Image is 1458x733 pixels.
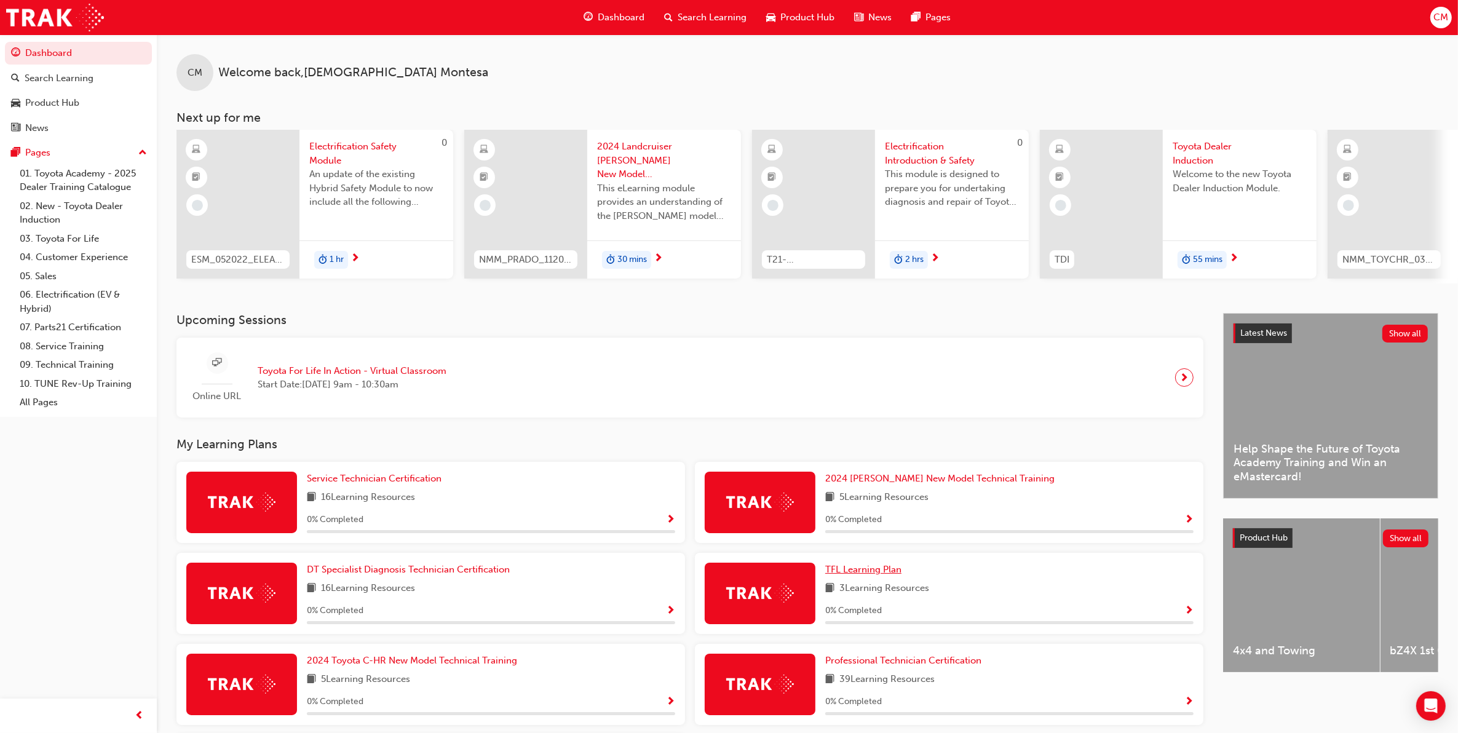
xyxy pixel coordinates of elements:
span: prev-icon [135,708,145,724]
a: 04. Customer Experience [15,248,152,267]
span: 55 mins [1193,253,1222,267]
span: 0 [1017,137,1023,148]
div: News [25,121,49,135]
a: 03. Toyota For Life [15,229,152,248]
span: Search Learning [678,10,747,25]
span: Show Progress [666,606,675,617]
span: booktick-icon [1344,170,1352,186]
img: Trak [6,4,104,31]
span: booktick-icon [1056,170,1064,186]
span: next-icon [930,253,940,264]
span: learningRecordVerb_NONE-icon [767,200,779,211]
a: TFL Learning Plan [825,563,906,577]
span: This eLearning module provides an understanding of the [PERSON_NAME] model line-up and its Katash... [597,181,731,223]
button: Show Progress [666,512,675,528]
span: search-icon [11,73,20,84]
span: Professional Technician Certification [825,655,981,666]
a: search-iconSearch Learning [654,5,756,30]
div: Product Hub [25,96,79,110]
span: duration-icon [894,252,903,268]
span: learningResourceType_ELEARNING-icon [1056,142,1064,158]
span: Dashboard [598,10,644,25]
span: next-icon [351,253,360,264]
span: learningResourceType_ELEARNING-icon [768,142,777,158]
a: News [5,117,152,140]
span: An update of the existing Hybrid Safety Module to now include all the following electrification v... [309,167,443,209]
a: 2024 Toyota C-HR New Model Technical Training [307,654,522,668]
span: CM [188,66,202,80]
span: booktick-icon [480,170,489,186]
span: booktick-icon [192,170,201,186]
h3: Next up for me [157,111,1458,125]
button: Show Progress [1184,512,1194,528]
a: Online URLToyota For Life In Action - Virtual ClassroomStart Date:[DATE] 9am - 10:30am [186,347,1194,408]
a: 2024 [PERSON_NAME] New Model Technical Training [825,472,1060,486]
a: Product Hub [5,92,152,114]
span: 30 mins [617,253,647,267]
img: Trak [208,584,275,603]
img: Trak [208,493,275,512]
span: book-icon [825,672,834,687]
a: 0T21-FOD_HVIS_PREREQElectrification Introduction & SafetyThis module is designed to prepare you f... [752,130,1029,279]
span: Welcome to the new Toyota Dealer Induction Module. [1173,167,1307,195]
span: book-icon [307,581,316,596]
span: booktick-icon [768,170,777,186]
span: 16 Learning Resources [321,490,415,505]
a: Search Learning [5,67,152,90]
button: Show Progress [666,694,675,710]
span: 0 % Completed [825,513,882,527]
span: Show Progress [666,515,675,526]
span: This module is designed to prepare you for undertaking diagnosis and repair of Toyota & Lexus Ele... [885,167,1019,209]
span: Electrification Safety Module [309,140,443,167]
span: News [868,10,892,25]
button: Show all [1383,529,1429,547]
span: 0 [442,137,447,148]
a: pages-iconPages [901,5,961,30]
button: Show all [1382,325,1428,343]
a: guage-iconDashboard [574,5,654,30]
span: book-icon [307,672,316,687]
span: 0 % Completed [825,695,882,709]
img: Trak [726,675,794,694]
span: book-icon [307,490,316,505]
a: Latest NewsShow all [1234,323,1428,343]
button: Pages [5,141,152,164]
span: Online URL [186,389,248,403]
img: Trak [726,493,794,512]
span: 16 Learning Resources [321,581,415,596]
button: Show Progress [1184,694,1194,710]
span: 2024 [PERSON_NAME] New Model Technical Training [825,473,1055,484]
span: 0 % Completed [825,604,882,618]
span: 39 Learning Resources [839,672,935,687]
span: car-icon [11,98,20,109]
span: next-icon [1180,369,1189,386]
span: up-icon [138,145,147,161]
span: Welcome back , [DEMOGRAPHIC_DATA] Montesa [218,66,488,80]
span: learningResourceType_ELEARNING-icon [192,142,201,158]
span: Start Date: [DATE] 9am - 10:30am [258,378,446,392]
span: car-icon [766,10,775,25]
a: 10. TUNE Rev-Up Training [15,374,152,394]
span: Show Progress [666,697,675,708]
a: 05. Sales [15,267,152,286]
span: CM [1433,10,1448,25]
span: TDI [1055,253,1069,267]
span: learningRecordVerb_NONE-icon [192,200,203,211]
span: learningRecordVerb_NONE-icon [1055,200,1066,211]
span: ESM_052022_ELEARN [191,253,285,267]
span: pages-icon [911,10,921,25]
span: Toyota Dealer Induction [1173,140,1307,167]
div: Search Learning [25,71,93,85]
span: learningResourceType_ELEARNING-icon [1344,142,1352,158]
a: TDIToyota Dealer InductionWelcome to the new Toyota Dealer Induction Module.duration-icon55 mins [1040,130,1317,279]
button: DashboardSearch LearningProduct HubNews [5,39,152,141]
img: Trak [208,675,275,694]
a: Product HubShow all [1233,528,1428,548]
span: book-icon [825,581,834,596]
span: NMM_PRADO_112024_MODULE_1 [479,253,573,267]
div: Pages [25,146,50,160]
span: learningResourceType_ELEARNING-icon [480,142,489,158]
a: 01. Toyota Academy - 2025 Dealer Training Catalogue [15,164,152,197]
span: search-icon [664,10,673,25]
